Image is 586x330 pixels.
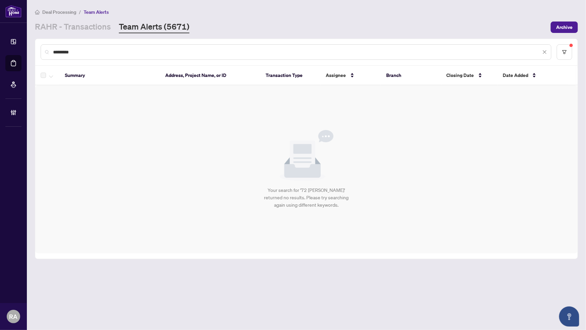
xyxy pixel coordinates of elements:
span: home [35,10,40,14]
a: RAHR - Transactions [35,21,111,33]
th: Closing Date [441,66,498,85]
span: Archive [556,22,573,33]
img: logo [5,5,21,17]
a: Team Alerts (5671) [119,21,189,33]
span: Date Added [503,72,528,79]
img: Null State Icon [280,130,333,181]
th: Assignee [321,66,381,85]
th: Date Added [497,66,570,85]
div: Your search for '72 [PERSON_NAME]' returned no results. Please try searching again using differen... [261,187,352,209]
th: Summary [59,66,160,85]
li: / [79,8,81,16]
span: RA [9,312,18,321]
button: Archive [551,22,578,33]
button: Open asap [559,306,579,327]
th: Address, Project Name, or ID [160,66,260,85]
th: Branch [381,66,441,85]
button: filter [557,44,572,60]
span: Assignee [326,72,346,79]
span: Deal Processing [42,9,76,15]
span: close [542,50,547,54]
th: Transaction Type [260,66,321,85]
span: Team Alerts [84,9,109,15]
span: filter [562,50,567,54]
span: Closing Date [447,72,474,79]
